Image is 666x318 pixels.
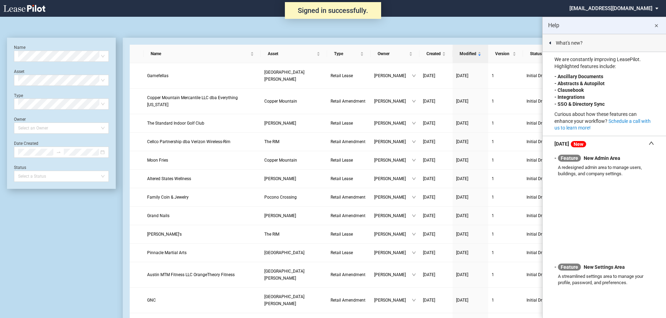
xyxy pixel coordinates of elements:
[492,158,494,163] span: 1
[426,50,441,57] span: Created
[374,72,412,79] span: [PERSON_NAME]
[147,297,258,304] a: GNC
[331,139,365,144] span: Retail Amendment
[264,232,279,237] span: The RIM
[374,194,412,201] span: [PERSON_NAME]
[371,45,419,63] th: Owner
[331,272,365,277] span: Retail Amendment
[331,73,353,78] span: Retail Lease
[460,50,476,57] span: Modified
[374,249,412,256] span: [PERSON_NAME]
[378,50,408,57] span: Owner
[147,157,258,164] a: Moon Fries
[374,157,412,164] span: [PERSON_NAME]
[523,45,575,63] th: Status
[147,175,258,182] a: Altered States Wellness
[492,232,494,237] span: 1
[423,195,435,200] span: [DATE]
[527,231,568,238] span: Initial Draft
[331,232,353,237] span: Retail Lease
[492,213,494,218] span: 1
[412,273,416,277] span: down
[147,176,191,181] span: Altered States Wellness
[423,138,449,145] a: [DATE]
[423,98,449,105] a: [DATE]
[423,250,435,255] span: [DATE]
[423,73,435,78] span: [DATE]
[492,250,494,255] span: 1
[412,74,416,78] span: down
[331,213,365,218] span: Retail Amendment
[147,195,189,200] span: Family Coin & Jewelry
[331,271,367,278] a: Retail Amendment
[492,249,520,256] a: 1
[147,72,258,79] a: Gamefellas
[456,213,468,218] span: [DATE]
[456,272,468,277] span: [DATE]
[331,157,367,164] a: Retail Lease
[456,212,485,219] a: [DATE]
[147,94,258,108] a: Copper Mountain Mercantile LLC dba Everything [US_STATE]
[147,232,182,237] span: Sunny's
[334,50,359,57] span: Type
[264,195,297,200] span: Pocono Crossing
[492,297,520,304] a: 1
[264,138,324,145] a: The RIM
[264,213,296,218] span: Glade Parks
[423,231,449,238] a: [DATE]
[492,139,494,144] span: 1
[374,271,412,278] span: [PERSON_NAME]
[331,298,365,303] span: Retail Amendment
[14,93,23,98] label: Type
[264,139,279,144] span: The RIM
[331,98,367,105] a: Retail Amendment
[264,231,324,238] a: The RIM
[456,249,485,256] a: [DATE]
[527,120,568,127] span: Initial Draft
[423,271,449,278] a: [DATE]
[456,176,468,181] span: [DATE]
[456,297,485,304] a: [DATE]
[527,157,568,164] span: Initial Draft
[492,175,520,182] a: 1
[264,269,304,281] span: Southpark Meadows
[492,212,520,219] a: 1
[147,120,258,127] a: The Standard Indoor Golf Club
[488,45,523,63] th: Version
[264,69,324,83] a: [GEOGRAPHIC_DATA][PERSON_NAME]
[264,157,324,164] a: Copper Mountain
[331,121,353,126] span: Retail Lease
[331,297,367,304] a: Retail Amendment
[331,175,367,182] a: Retail Lease
[331,72,367,79] a: Retail Lease
[492,120,520,127] a: 1
[456,194,485,201] a: [DATE]
[374,98,412,105] span: [PERSON_NAME]
[14,45,25,50] label: Name
[412,140,416,144] span: down
[374,138,412,145] span: [PERSON_NAME]
[423,249,449,256] a: [DATE]
[412,251,416,255] span: down
[453,45,488,63] th: Modified
[456,231,485,238] a: [DATE]
[527,249,568,256] span: Initial Draft
[327,45,371,63] th: Type
[331,194,367,201] a: Retail Amendment
[147,158,168,163] span: Moon Fries
[492,195,494,200] span: 1
[423,99,435,104] span: [DATE]
[456,73,468,78] span: [DATE]
[423,157,449,164] a: [DATE]
[419,45,453,63] th: Created
[492,99,494,104] span: 1
[264,99,297,104] span: Copper Mountain
[423,175,449,182] a: [DATE]
[268,50,315,57] span: Asset
[147,213,169,218] span: Grand Nails
[331,249,367,256] a: Retail Lease
[264,293,324,307] a: [GEOGRAPHIC_DATA][PERSON_NAME]
[147,95,238,107] span: Copper Mountain Mercantile LLC dba Everything Colorado
[331,212,367,219] a: Retail Amendment
[147,249,258,256] a: Pinnacle Martial Arts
